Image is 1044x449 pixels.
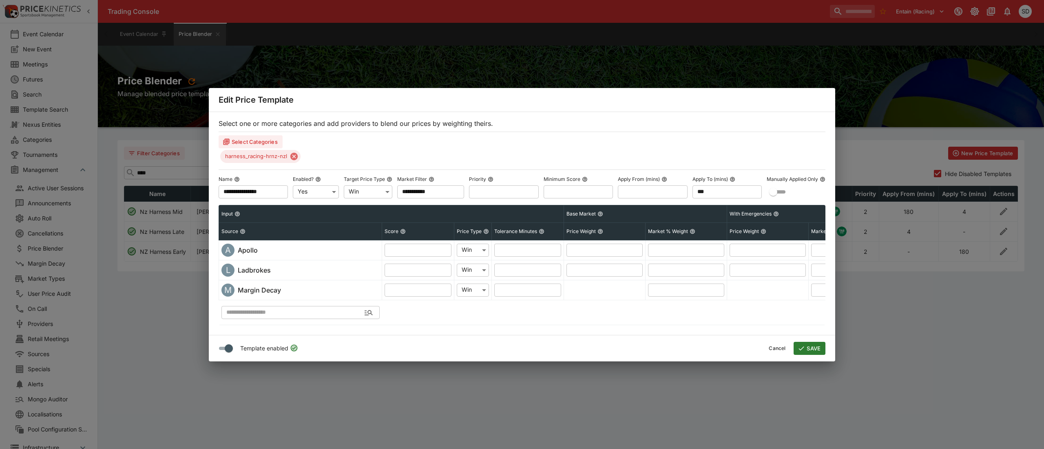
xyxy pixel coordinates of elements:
[483,229,489,234] button: Price Type
[385,228,398,235] p: Score
[730,176,735,182] button: Apply To (mins)
[794,342,825,355] button: SAVE
[488,176,493,182] button: Priority
[293,185,339,198] div: Yes
[582,176,588,182] button: Minimum Score
[494,228,537,235] p: Tolerance Minutes
[457,228,482,235] p: Price Type
[761,229,766,234] button: Price Weight
[597,211,603,217] button: Base Market
[240,229,246,234] button: Source
[219,135,283,148] button: Select Categories
[692,176,728,183] p: Apply To (mins)
[597,229,603,234] button: Price Weight
[221,210,233,217] p: Input
[469,176,486,183] p: Priority
[219,176,232,183] p: Name
[820,176,825,182] button: Manually Applied Only
[457,263,489,276] div: Win
[690,229,695,234] button: Market % Weight
[238,285,281,295] h6: Margin Decay
[209,88,835,112] div: Edit Price Template
[221,244,234,257] div: apollo
[767,176,818,183] p: Manually Applied Only
[648,228,688,235] p: Market % Weight
[387,176,392,182] button: Target Price Type
[730,228,759,235] p: Price Weight
[429,176,434,182] button: Market Filter
[344,176,385,183] p: Target Price Type
[811,228,851,235] p: Market % Weight
[344,185,392,198] div: Win
[220,152,292,161] span: harness_racing-hrnz-nzl
[773,211,779,217] button: With Emergencies
[238,265,271,275] h6: Ladbrokes
[234,211,240,217] button: Input
[219,205,920,325] table: sticky simple table
[539,229,544,234] button: Tolerance Minutes
[730,210,772,217] p: With Emergencies
[315,176,321,182] button: Enabled?
[240,343,288,353] span: Template enabled
[566,228,596,235] p: Price Weight
[397,176,427,183] p: Market Filter
[457,283,489,296] div: Win
[457,243,489,256] div: Win
[221,228,238,235] p: Source
[566,210,596,217] p: Base Market
[400,229,406,234] button: Score
[618,176,660,183] p: Apply From (mins)
[220,150,301,163] div: harness_racing-hrnz-nzl
[234,176,240,182] button: Name
[219,119,493,128] span: Select one or more categories and add providers to blend our prices by weighting theirs.
[293,176,314,183] p: Enabled?
[221,284,234,297] div: margin_decay
[221,264,234,277] div: ladbrokes
[361,305,376,320] button: Open
[544,176,580,183] p: Minimum Score
[661,176,667,182] button: Apply From (mins)
[764,342,790,355] button: Cancel
[238,245,258,255] h6: Apollo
